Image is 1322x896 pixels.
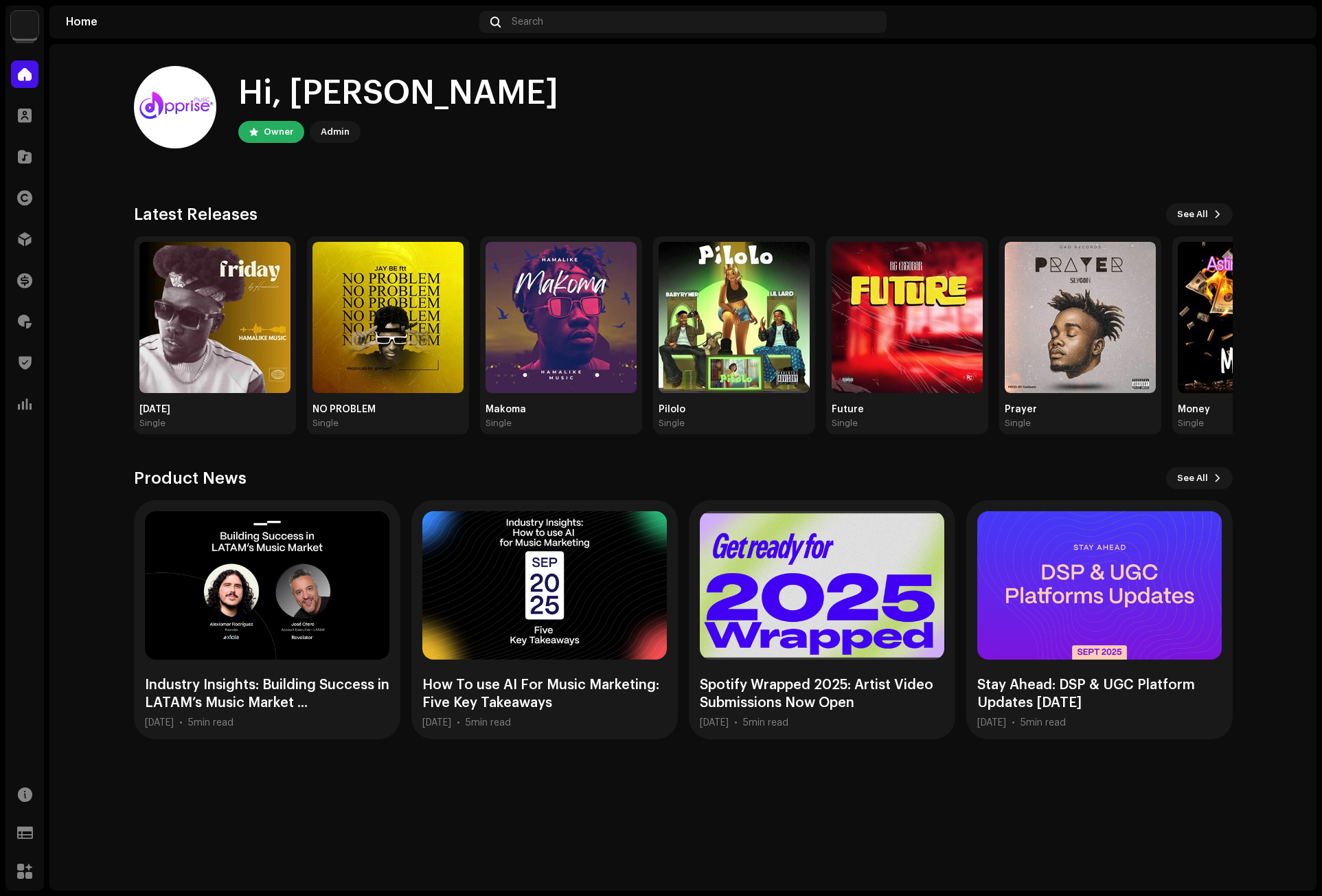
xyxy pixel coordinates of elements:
[312,404,464,415] div: NO PROBLEM
[700,676,944,712] div: Spotify Wrapped 2025: Artist Video Submissions Now Open
[471,718,511,728] span: min read
[145,676,389,712] div: Industry Insights: Building Success in LATAM’s Music Market ...
[734,717,738,728] div: •
[832,418,858,429] div: Single
[194,718,233,728] span: min read
[134,203,258,225] h3: Latest Releases
[139,404,290,415] div: [DATE]
[1005,418,1031,429] div: Single
[743,717,788,728] div: 5
[457,717,460,728] div: •
[1177,201,1208,228] span: See All
[977,717,1006,728] div: [DATE]
[659,404,810,415] div: Pilolo
[1166,467,1233,489] button: See All
[139,418,166,429] div: Single
[486,404,637,415] div: Makoma
[1178,418,1204,429] div: Single
[659,242,810,393] img: d0fb4c4f-9944-4f4a-970a-cef37c43888e
[486,242,637,393] img: 54f71653-7baf-4943-a6ca-434ba6569564
[832,404,983,415] div: Future
[66,16,474,27] div: Home
[179,717,183,728] div: •
[422,676,667,712] div: How To use AI For Music Marketing: Five Key Takeaways
[659,418,685,429] div: Single
[512,16,543,27] span: Search
[1166,203,1233,225] button: See All
[1005,404,1156,415] div: Prayer
[139,242,290,393] img: 81dbdbb2-892f-4ac1-abda-8c0b2bfb0740
[264,124,293,140] div: Owner
[134,467,247,489] h3: Product News
[832,242,983,393] img: 83e65935-53df-4a2f-ae3b-e8a3c7f94992
[1026,718,1066,728] span: min read
[977,676,1222,712] div: Stay Ahead: DSP & UGC Platform Updates [DATE]
[1012,717,1015,728] div: •
[1021,717,1066,728] div: 5
[486,418,512,429] div: Single
[749,718,788,728] span: min read
[700,717,729,728] div: [DATE]
[134,66,216,148] img: 94355213-6620-4dec-931c-2264d4e76804
[312,418,339,429] div: Single
[238,71,558,115] div: Hi, [PERSON_NAME]
[11,11,38,38] img: 1c16f3de-5afb-4452-805d-3f3454e20b1b
[466,717,511,728] div: 5
[1278,11,1300,33] img: 94355213-6620-4dec-931c-2264d4e76804
[1177,464,1208,492] span: See All
[188,717,233,728] div: 5
[422,717,451,728] div: [DATE]
[321,124,350,140] div: Admin
[145,717,174,728] div: [DATE]
[312,242,464,393] img: 331ec939-e5ad-4e4b-9f7b-ea3ccdab7fa8
[1005,242,1156,393] img: 58987c33-8994-41b4-b9e5-e4e5fa9e51b7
